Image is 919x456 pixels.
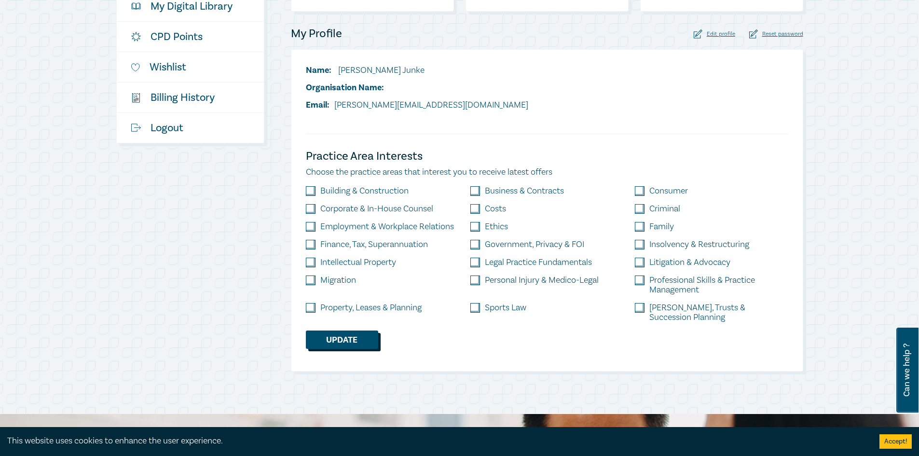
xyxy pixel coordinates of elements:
[117,22,264,52] a: CPD Points
[485,303,526,313] label: Sports Law
[485,222,508,232] label: Ethics
[306,99,329,111] span: Email:
[320,258,396,267] label: Intellectual Property
[306,64,528,77] li: [PERSON_NAME] Junke
[320,222,454,232] label: Employment & Workplace Relations
[694,29,735,39] div: Edit profile
[320,276,356,285] label: Migration
[306,99,528,111] li: [PERSON_NAME][EMAIL_ADDRESS][DOMAIN_NAME]
[649,276,788,295] label: Professional Skills & Practice Management
[117,113,264,143] a: Logout
[306,65,331,76] span: Name:
[879,434,912,449] button: Accept cookies
[749,29,803,39] div: Reset password
[649,258,730,267] label: Litigation & Advocacy
[291,26,342,41] h4: My Profile
[117,52,264,82] a: Wishlist
[133,95,135,99] tspan: $
[485,240,584,249] label: Government, Privacy & FOI
[320,186,409,196] label: Building & Construction
[117,83,264,112] a: $Billing History
[485,258,592,267] label: Legal Practice Fundamentals
[7,435,865,447] div: This website uses cookies to enhance the user experience.
[320,204,433,214] label: Corporate & In-House Counsel
[306,82,384,93] span: Organisation Name:
[649,240,749,249] label: Insolvency & Restructuring
[902,333,911,407] span: Can we help ?
[649,186,688,196] label: Consumer
[649,204,680,214] label: Criminal
[485,186,564,196] label: Business & Contracts
[320,303,422,313] label: Property, Leases & Planning
[306,166,788,179] p: Choose the practice areas that interest you to receive latest offers
[306,331,378,349] button: Update
[649,222,674,232] label: Family
[320,240,428,249] label: Finance, Tax, Superannuation
[649,303,788,322] label: [PERSON_NAME], Trusts & Succession Planning
[485,276,599,285] label: Personal Injury & Medico-Legal
[306,149,788,164] h4: Practice Area Interests
[485,204,506,214] label: Costs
